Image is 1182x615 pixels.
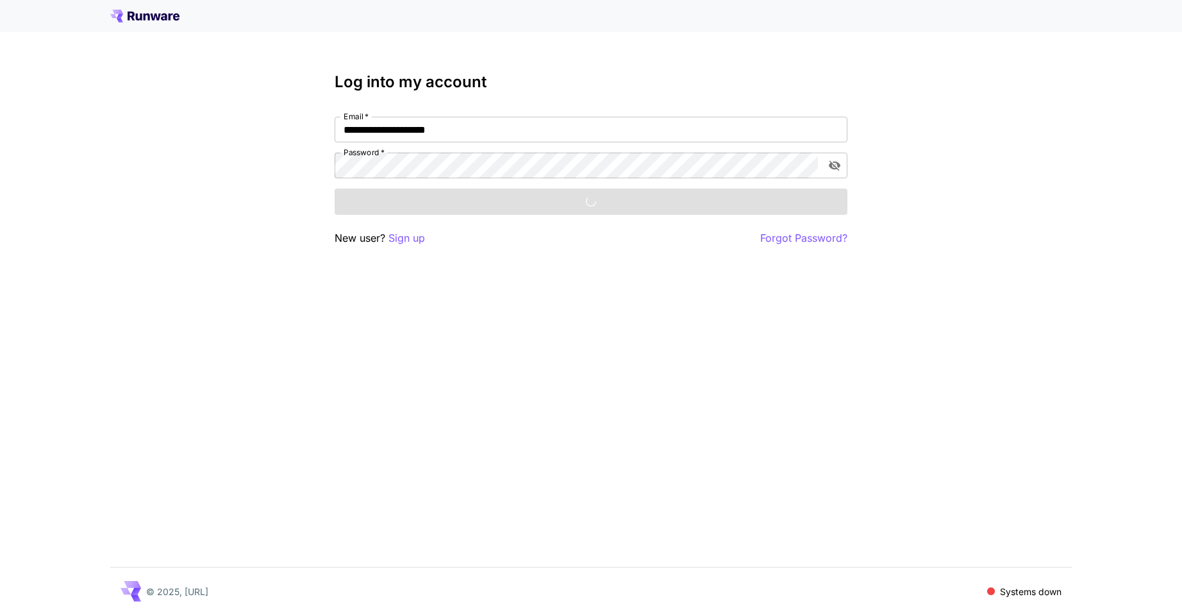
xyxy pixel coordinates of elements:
button: Sign up [388,230,425,246]
p: Systems down [1000,585,1061,598]
h3: Log into my account [335,73,847,91]
button: Forgot Password? [760,230,847,246]
button: toggle password visibility [823,154,846,177]
label: Password [344,147,385,158]
p: © 2025, [URL] [146,585,208,598]
p: New user? [335,230,425,246]
label: Email [344,111,369,122]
